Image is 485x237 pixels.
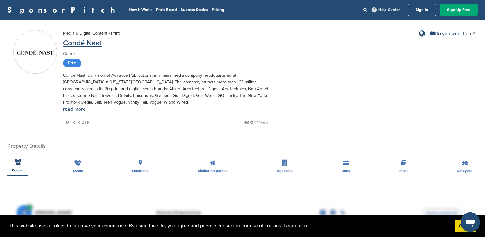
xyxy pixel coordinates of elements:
[423,208,461,218] span: Access contact info
[66,119,90,127] p: [US_STATE]
[455,220,476,232] a: dismiss cookie message
[63,72,277,113] div: Condé Nast, a division of Advance Publications, is a mass media company headquartered at [GEOGRAP...
[440,4,478,16] a: Sign Up Free
[12,168,24,172] span: People
[399,169,408,173] span: Pitch
[156,7,177,12] a: Pitch Board
[7,142,478,150] h2: Property Details
[457,169,472,173] span: Analytics
[198,169,227,173] span: Similar Properties
[277,169,293,173] span: Agencies
[129,7,152,12] a: How It Works
[132,169,148,173] span: Locations
[283,221,310,231] a: learn more about cookies
[17,205,32,220] span: JE
[35,210,72,215] span: [PERSON_NAME]
[14,41,57,63] img: Sponsorpitch & Condé Nast
[461,212,480,232] iframe: Button to launch messaging window
[156,210,248,215] div: Director Engineering
[244,119,268,127] p: 1814 Views
[7,6,119,14] a: SponsorPitch
[342,169,350,173] span: Jobs
[17,202,468,224] a: JE [PERSON_NAME] Director Engineering Access contact info
[408,4,436,16] a: Sign In
[430,31,475,36] a: Do you work here?
[63,30,120,37] div: Media & Digital Content - Print
[73,169,83,173] span: Deals
[63,39,102,48] a: Condé Nast
[181,7,208,12] a: Success Stories
[63,59,81,67] span: Print
[212,7,224,12] a: Pricing
[63,51,277,57] div: Genre
[63,106,86,112] a: read more
[371,6,401,13] a: Help Center
[9,221,450,231] span: This website uses cookies to improve your experience. By using the site, you agree and provide co...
